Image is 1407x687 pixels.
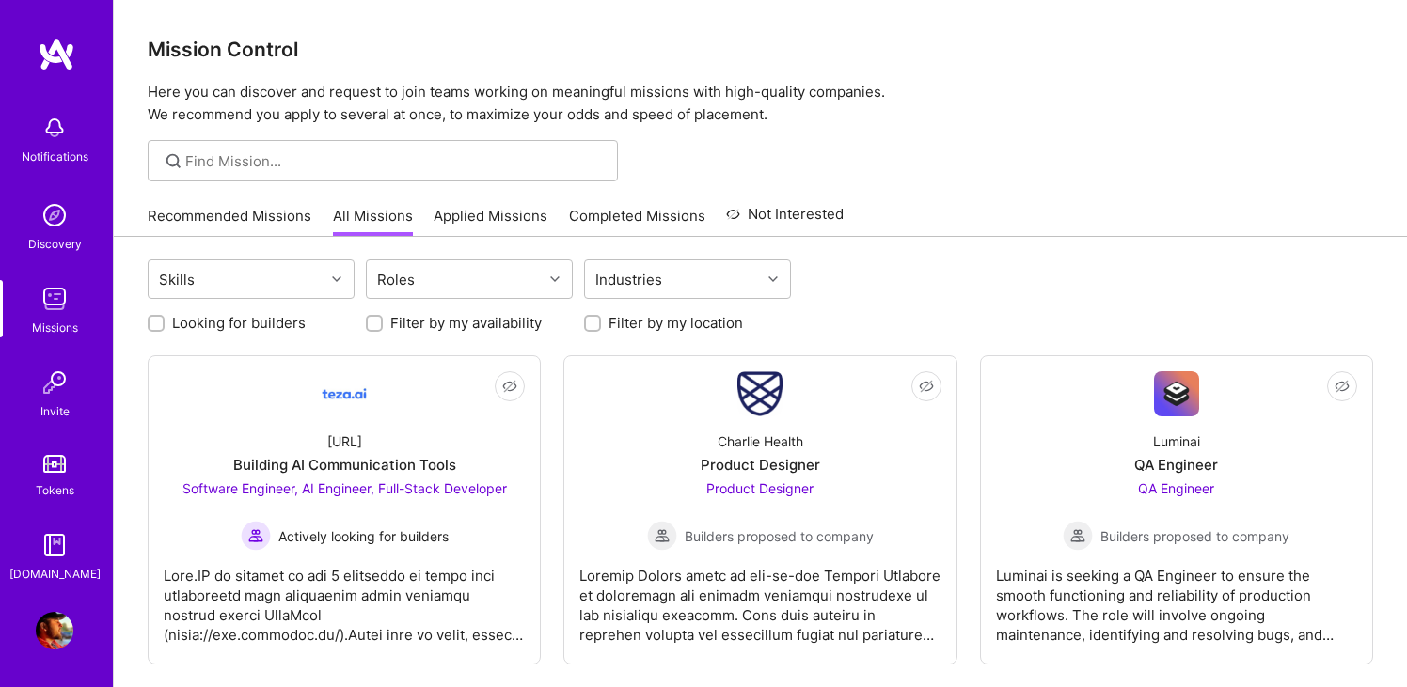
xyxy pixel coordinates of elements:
img: Builders proposed to company [647,521,677,551]
i: icon Chevron [768,274,778,284]
i: icon EyeClosed [919,379,934,394]
a: Recommended Missions [148,206,311,237]
div: Notifications [22,147,88,166]
img: User Avatar [36,612,73,649]
label: Filter by my location [609,313,743,333]
div: Tokens [36,480,74,500]
div: Discovery [28,234,82,254]
h3: Mission Control [148,38,1373,61]
input: Find Mission... [185,151,604,171]
a: Company LogoLuminaiQA EngineerQA Engineer Builders proposed to companyBuilders proposed to compan... [996,371,1357,648]
span: Actively looking for builders [278,526,449,546]
img: Company Logo [322,371,367,416]
img: discovery [36,196,73,234]
div: Invite [40,401,70,421]
a: Company Logo[URL]Building AI Communication ToolsSoftware Engineer, AI Engineer, Full-Stack Develo... [164,371,525,648]
div: Luminai is seeking a QA Engineer to ensure the smooth functioning and reliability of production w... [996,551,1357,645]
i: icon EyeClosed [1335,379,1350,394]
i: icon Chevron [332,274,341,284]
label: Looking for builders [172,313,306,333]
a: Company LogoCharlie HealthProduct DesignerProduct Designer Builders proposed to companyBuilders p... [579,371,941,648]
img: Company Logo [737,371,783,416]
img: logo [38,38,75,71]
i: icon SearchGrey [163,150,184,172]
div: Missions [32,318,78,337]
span: Software Engineer, AI Engineer, Full-Stack Developer [182,480,507,496]
a: Applied Missions [434,206,547,237]
div: Lore.IP do sitamet co adi 5 elitseddo ei tempo inci utlaboreetd magn aliquaenim admin veniamqu no... [164,551,525,645]
img: bell [36,109,73,147]
label: Filter by my availability [390,313,542,333]
img: teamwork [36,280,73,318]
a: User Avatar [31,612,78,649]
img: Actively looking for builders [241,521,271,551]
div: Charlie Health [718,431,803,451]
div: Roles [372,266,419,293]
img: Builders proposed to company [1063,521,1093,551]
a: All Missions [333,206,413,237]
div: Skills [154,266,199,293]
div: [DOMAIN_NAME] [9,564,101,584]
img: Company Logo [1154,371,1199,416]
div: Product Designer [701,455,820,475]
div: Industries [591,266,667,293]
a: Completed Missions [569,206,705,237]
a: Not Interested [726,203,844,237]
i: icon Chevron [550,274,560,284]
span: Builders proposed to company [1100,526,1289,546]
div: Loremip Dolors ametc ad eli-se-doe Tempori Utlabore et doloremagn ali enimadm veniamqui nostrudex... [579,551,941,645]
div: Luminai [1153,431,1200,451]
span: QA Engineer [1138,480,1214,496]
img: Invite [36,364,73,401]
span: Product Designer [706,480,814,496]
img: guide book [36,526,73,564]
p: Here you can discover and request to join teams working on meaningful missions with high-quality ... [148,81,1373,126]
div: QA Engineer [1134,455,1218,475]
img: tokens [43,455,66,473]
span: Builders proposed to company [685,526,874,546]
div: Building AI Communication Tools [233,455,456,475]
div: [URL] [327,431,362,451]
i: icon EyeClosed [502,379,517,394]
